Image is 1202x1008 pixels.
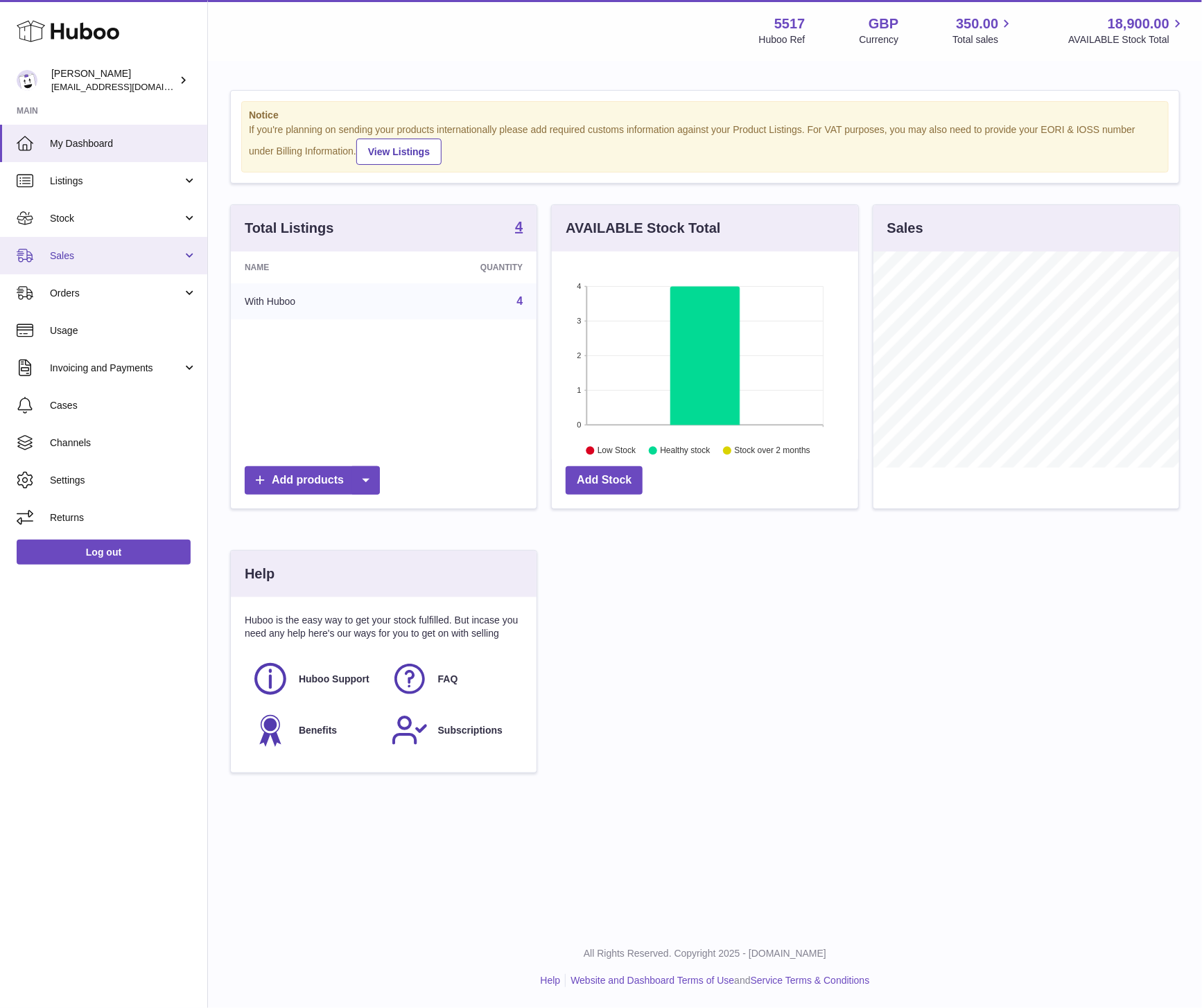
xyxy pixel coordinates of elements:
text: 0 [577,421,582,429]
a: Add products [245,466,380,495]
span: Cases [50,399,197,412]
h3: Sales [887,219,923,238]
text: 3 [577,317,582,325]
text: Low Stock [598,445,636,455]
span: Benefits [299,724,337,737]
span: Listings [50,175,182,188]
strong: 4 [515,220,523,233]
p: Huboo is the easy way to get your stock fulfilled. But incase you need any help here's our ways f... [245,614,523,640]
a: Add Stock [566,466,643,495]
a: Website and Dashboard Terms of Use [570,975,734,986]
span: Subscriptions [438,724,503,737]
span: My Dashboard [50,137,197,150]
a: 18,900.00 AVAILABLE Stock Total [1068,15,1185,46]
a: Subscriptions [391,711,516,749]
a: 4 [516,295,523,307]
span: Orders [50,287,182,300]
h3: Total Listings [245,219,334,238]
a: Service Terms & Conditions [751,975,870,986]
text: Healthy stock [661,445,711,455]
div: If you're planning on sending your products internationally please add required customs informati... [249,123,1161,165]
span: Returns [50,511,197,524]
h3: AVAILABLE Stock Total [566,219,720,238]
text: 4 [577,282,582,290]
a: Help [541,975,561,986]
h3: Help [245,565,275,583]
td: With Huboo [231,283,392,319]
th: Name [231,251,392,283]
text: 2 [577,351,582,360]
span: [EMAIL_ADDRESS][DOMAIN_NAME] [51,81,204,92]
span: Total sales [952,33,1014,46]
span: Sales [50,249,182,263]
p: All Rights Reserved. Copyright 2025 - [DOMAIN_NAME] [219,947,1191,960]
div: Currency [860,33,899,46]
a: 4 [515,220,523,236]
span: Invoicing and Payments [50,362,182,375]
text: Stock over 2 months [735,445,810,455]
span: Stock [50,212,182,225]
a: FAQ [391,660,516,698]
text: 1 [577,386,582,394]
a: View Listings [356,139,442,165]
span: Huboo Support [299,673,369,686]
span: 350.00 [956,15,998,33]
div: Huboo Ref [759,33,805,46]
strong: GBP [869,15,898,33]
span: AVAILABLE Stock Total [1068,33,1185,46]
th: Quantity [392,251,537,283]
div: [PERSON_NAME] [51,67,176,94]
a: Huboo Support [252,660,377,698]
li: and [566,974,869,987]
span: 18,900.00 [1108,15,1169,33]
span: FAQ [438,673,458,686]
span: Usage [50,324,197,337]
strong: 5517 [774,15,805,33]
a: Log out [17,540,191,565]
strong: Notice [249,109,1161,122]
span: Channels [50,436,197,450]
span: Settings [50,474,197,487]
a: Benefits [252,711,377,749]
a: 350.00 Total sales [952,15,1014,46]
img: alessiavanzwolle@hotmail.com [17,70,37,91]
